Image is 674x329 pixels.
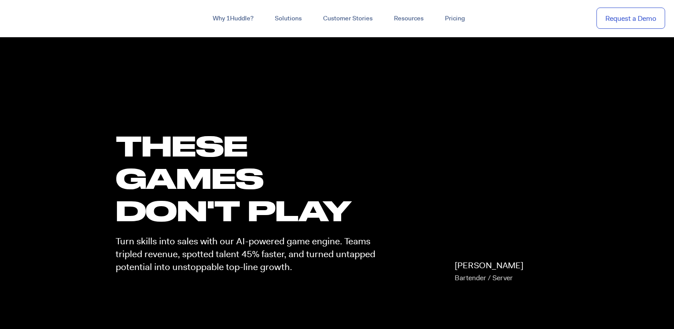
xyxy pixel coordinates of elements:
a: Resources [383,11,434,27]
a: Pricing [434,11,475,27]
h1: these GAMES DON'T PLAY [116,129,383,227]
span: Bartender / Server [455,273,513,282]
a: Why 1Huddle? [202,11,264,27]
p: Turn skills into sales with our AI-powered game engine. Teams tripled revenue, spotted talent 45%... [116,235,383,274]
a: Customer Stories [312,11,383,27]
a: Solutions [264,11,312,27]
a: Request a Demo [596,8,665,29]
p: [PERSON_NAME] [455,259,523,284]
img: ... [9,10,72,27]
